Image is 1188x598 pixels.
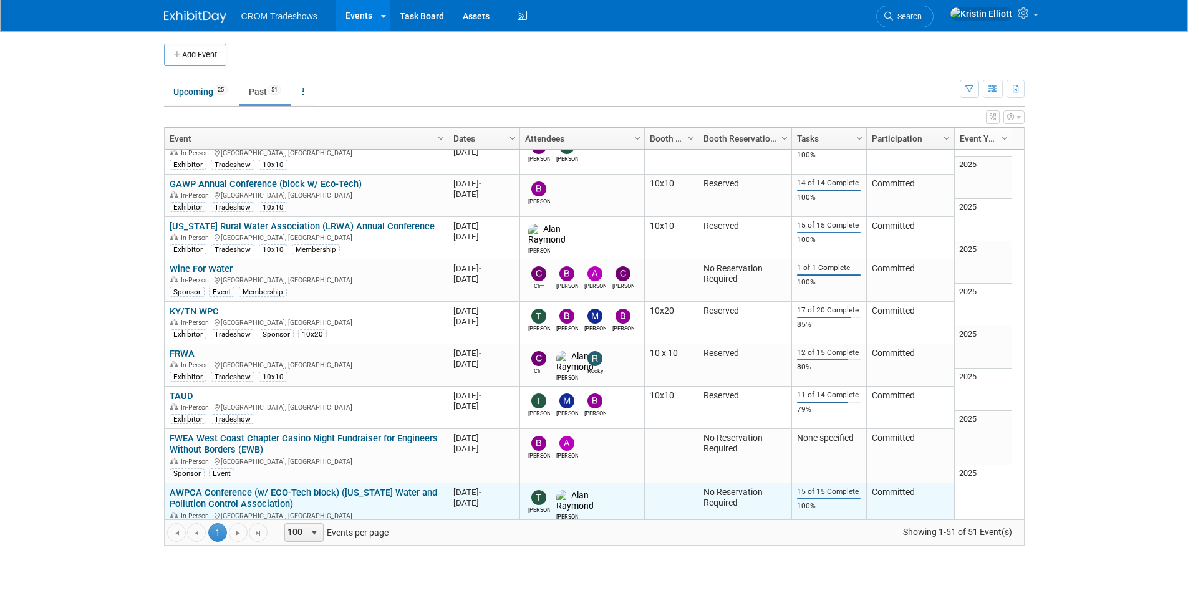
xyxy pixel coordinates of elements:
div: Tod Green [528,505,550,514]
div: 100% [797,150,861,160]
a: Go to the first page [167,523,186,542]
div: 100% [797,277,861,287]
img: Branden Peterson [616,309,630,324]
div: 10x10 [259,372,287,382]
a: AWPCA Conference (w/ ECO-Tech block) ([US_STATE] Water and Pollution Control Association) [170,487,437,510]
img: Tod Green [531,393,546,408]
div: [DATE] [453,433,514,443]
td: 2025 [955,199,1012,241]
img: Alexander Ciasca [587,266,602,281]
td: 2025 [955,241,1012,284]
div: Alan Raymond [528,246,550,255]
img: Rocky Connolly [587,351,602,366]
a: Column Settings [998,128,1012,147]
div: Sponsor [170,287,205,297]
a: Dates [453,128,511,149]
div: Exhibitor [170,329,206,339]
div: Event [209,468,234,478]
img: Blake Roberts [559,309,574,324]
span: Column Settings [1000,133,1010,143]
div: 15 of 15 Complete [797,221,861,230]
img: Cameron Kenyon [616,266,630,281]
td: Reserved [698,175,791,217]
a: TAUD [170,390,193,402]
div: Tradeshow [211,329,254,339]
a: FWEA West Coast Chapter Casino Night Fundraiser for Engineers Without Borders (EWB) [170,433,438,456]
div: Sponsor [259,329,294,339]
span: - [479,349,481,358]
div: Cliff Dykes [528,366,550,375]
span: - [479,433,481,443]
span: In-Person [181,512,213,520]
span: Go to the first page [171,528,181,538]
a: Column Settings [684,128,698,147]
div: Tradeshow [211,160,254,170]
div: 100% [797,193,861,202]
div: [GEOGRAPHIC_DATA], [GEOGRAPHIC_DATA] [170,359,442,370]
img: In-Person Event [170,234,178,240]
div: [GEOGRAPHIC_DATA], [GEOGRAPHIC_DATA] [170,510,442,521]
td: 2025 [955,326,1012,369]
div: [DATE] [453,221,514,231]
div: Exhibitor [170,244,206,254]
div: Myers Carpenter [556,408,578,418]
a: Column Settings [434,128,448,147]
td: Reserved [698,217,791,259]
div: Rocky Connolly [584,366,606,375]
div: Branden Peterson [612,324,634,333]
td: No Reservation Required [698,259,791,302]
div: 11 of 14 Complete [797,390,861,400]
div: 79% [797,405,861,414]
td: 2025 [955,157,1012,199]
div: [GEOGRAPHIC_DATA], [GEOGRAPHIC_DATA] [170,232,442,243]
div: [DATE] [453,348,514,359]
img: Tod Green [531,309,546,324]
div: [DATE] [453,147,514,157]
a: Wine For Water [170,263,233,274]
td: Committed [866,302,954,344]
td: 10x10 [644,217,698,259]
div: Alan Raymond [556,512,578,521]
div: 80% [797,362,861,372]
div: [DATE] [453,178,514,189]
img: In-Person Event [170,191,178,198]
span: select [309,528,319,538]
div: 17 of 20 Complete [797,306,861,315]
img: In-Person Event [170,149,178,155]
div: [DATE] [453,487,514,498]
div: Tradeshow [211,414,254,424]
div: [DATE] [453,306,514,316]
img: Bobby Oyenarte [531,436,546,451]
div: 100% [797,501,861,511]
span: Column Settings [942,133,952,143]
a: Booth Reservation Status [703,128,783,149]
a: Attendees [525,128,636,149]
img: In-Person Event [170,403,178,410]
div: Cameron Kenyon [528,154,550,163]
span: 51 [268,85,281,95]
a: Go to the previous page [187,523,206,542]
div: Branden Peterson [528,196,550,206]
div: Tod Green [528,324,550,333]
div: 10x10 [259,160,287,170]
a: [US_STATE] Rural Water Association (LRWA) Annual Conference [170,221,435,232]
div: [GEOGRAPHIC_DATA], [GEOGRAPHIC_DATA] [170,317,442,327]
td: 10 x 10 [644,344,698,387]
a: Go to the next page [229,523,248,542]
a: Past51 [239,80,291,104]
span: In-Person [181,403,213,412]
td: Committed [866,483,954,538]
div: Sponsor [170,468,205,478]
div: Membership [239,287,287,297]
span: Column Settings [854,133,864,143]
img: In-Person Event [170,319,178,325]
td: 8 x 10 [644,132,698,175]
div: Membership [292,244,340,254]
td: Committed [866,175,954,217]
td: 2025 [955,465,1012,519]
span: Go to the next page [233,528,243,538]
img: Alan Raymond [556,351,594,374]
div: Exhibitor [170,414,206,424]
a: Column Settings [630,128,644,147]
td: Committed [866,344,954,387]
